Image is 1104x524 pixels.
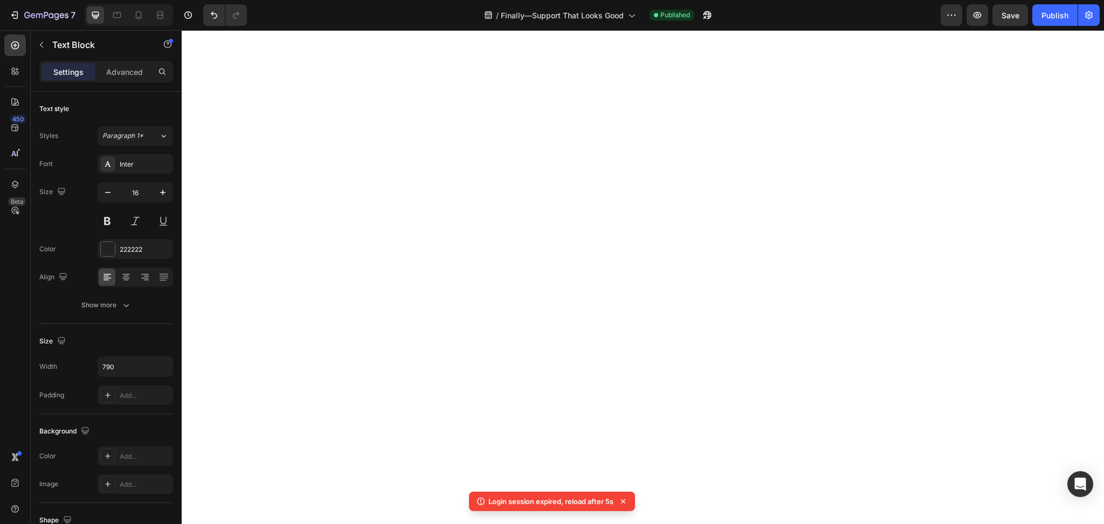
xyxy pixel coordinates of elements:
[660,10,690,20] span: Published
[992,4,1028,26] button: Save
[496,10,499,21] span: /
[1002,11,1019,20] span: Save
[10,115,26,123] div: 450
[8,197,26,206] div: Beta
[39,390,64,400] div: Padding
[52,38,144,51] p: Text Block
[39,295,173,315] button: Show more
[39,334,68,349] div: Size
[98,126,173,146] button: Paragraph 1*
[39,159,53,169] div: Font
[182,30,1104,524] iframe: Design area
[39,451,56,461] div: Color
[1067,471,1093,497] div: Open Intercom Messenger
[4,4,80,26] button: 7
[120,160,170,169] div: Inter
[106,66,143,78] p: Advanced
[39,244,56,254] div: Color
[39,131,58,141] div: Styles
[71,9,75,22] p: 7
[39,479,58,489] div: Image
[102,131,143,141] span: Paragraph 1*
[488,496,613,507] p: Login session expired, reload after 5s
[39,185,68,199] div: Size
[39,424,92,439] div: Background
[98,357,172,376] input: Auto
[120,452,170,461] div: Add...
[53,66,84,78] p: Settings
[39,362,57,371] div: Width
[1041,10,1068,21] div: Publish
[1032,4,1078,26] button: Publish
[120,480,170,489] div: Add...
[203,4,247,26] div: Undo/Redo
[120,245,170,254] div: 222222
[39,104,69,114] div: Text style
[39,270,70,285] div: Align
[501,10,624,21] span: Finally—Support That Looks Good
[120,391,170,401] div: Add...
[81,300,132,311] div: Show more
